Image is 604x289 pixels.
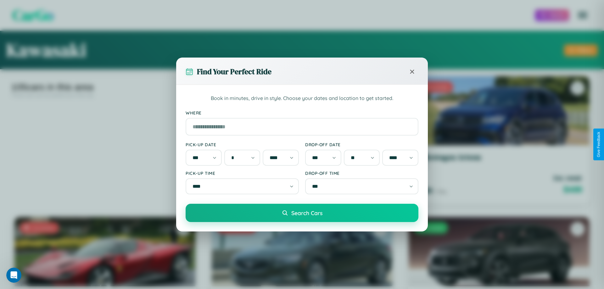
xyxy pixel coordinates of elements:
h3: Find Your Perfect Ride [197,66,271,77]
label: Drop-off Date [305,142,418,147]
p: Book in minutes, drive in style. Choose your dates and location to get started. [186,94,418,103]
button: Search Cars [186,204,418,222]
label: Where [186,110,418,115]
label: Pick-up Time [186,170,299,176]
span: Search Cars [291,209,322,216]
label: Pick-up Date [186,142,299,147]
label: Drop-off Time [305,170,418,176]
